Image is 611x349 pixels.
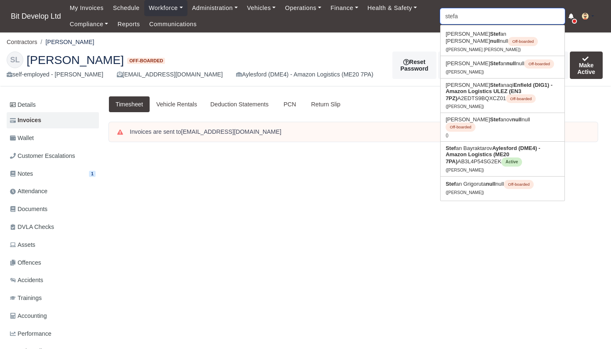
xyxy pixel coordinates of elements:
[512,116,522,123] strong: null
[441,142,564,176] a: Stefan BayraktarovAylesford (DME4) - Amazon Logistics (ME20 7PA)AB3L4P54SG2EKActive ([PERSON_NAME])
[7,70,103,79] div: self-employed - [PERSON_NAME]
[181,128,281,135] strong: [EMAIL_ADDRESS][DOMAIN_NAME]
[392,52,436,79] button: Reset Password
[7,219,99,235] a: DVLA Checks
[7,308,99,324] a: Accounting
[7,112,99,128] a: Invoices
[486,181,495,187] strong: null
[10,151,75,161] span: Customer Escalations
[150,96,204,113] a: Vehicle Rentals
[440,8,565,24] input: Search...
[490,82,500,88] strong: Stef
[7,8,65,25] a: Bit Develop Ltd
[10,204,47,214] span: Documents
[275,96,304,113] a: PCN
[446,181,456,187] strong: Stef
[117,70,223,79] div: [EMAIL_ADDRESS][DOMAIN_NAME]
[490,116,500,123] strong: Stef
[0,45,611,86] div: Steven Lawrence
[89,171,96,177] span: 1
[7,290,99,306] a: Trainings
[7,272,99,288] a: Accidents
[506,60,516,66] strong: null
[10,187,47,196] span: Attendance
[446,145,540,165] strong: Aylesford (DME4) - Amazon Logistics (ME20 7PA)
[10,311,47,321] span: Accounting
[446,70,484,74] small: ([PERSON_NAME])
[446,82,552,101] strong: Enfield (DIG1) - Amazon Logistics ULEZ (EN3 7PZ)
[10,222,54,232] span: DVLA Checks
[501,157,522,167] span: Active
[441,79,564,113] a: [PERSON_NAME]StefanaqiEnfield (DIG1) - Amazon Logistics ULEZ (EN3 7PZ)A2EDTS9BQXCZ01Off-boarded (...
[7,97,99,113] a: Details
[446,123,475,132] span: Off-boarded
[236,70,373,79] div: Aylesford (DME4) - Amazon Logistics (ME20 7PA)
[7,148,99,164] a: Customer Escalations
[441,177,564,199] a: Stefan GrigorutanullnullOff-boarded ([PERSON_NAME])
[7,39,37,45] a: Contractors
[490,31,500,37] strong: Stef
[10,329,52,339] span: Performance
[446,133,448,138] small: ()
[441,56,564,78] a: [PERSON_NAME]StefannullnullOff-boarded ([PERSON_NAME])
[569,309,611,349] iframe: Chat Widget
[7,183,99,199] a: Attendance
[446,47,521,52] small: ([PERSON_NAME] [PERSON_NAME])
[524,59,554,69] span: Off-boarded
[490,38,500,44] strong: null
[570,52,603,79] button: Make Active
[10,116,41,125] span: Invoices
[446,168,484,172] small: ([PERSON_NAME])
[305,96,347,113] a: Return Slip
[7,52,23,68] div: SL
[204,96,275,113] a: Deduction Statements
[10,133,34,143] span: Wallet
[37,37,94,47] li: [PERSON_NAME]
[508,37,538,46] span: Off-boarded
[7,130,99,146] a: Wallet
[446,104,484,109] small: ([PERSON_NAME])
[10,275,43,285] span: Accidents
[130,128,589,136] div: Invoices are sent to
[10,240,35,250] span: Assets
[65,16,113,32] a: Compliance
[109,96,150,113] a: Timesheet
[438,52,485,79] button: Create Xero Account
[506,94,536,103] span: Off-boarded
[27,54,124,66] span: [PERSON_NAME]
[7,201,99,217] a: Documents
[490,60,500,66] strong: Stef
[7,326,99,342] a: Performance
[446,190,484,195] small: ([PERSON_NAME])
[446,145,456,151] strong: Stef
[10,293,42,303] span: Trainings
[10,258,41,268] span: Offences
[10,169,33,179] span: Notes
[7,255,99,271] a: Offences
[7,166,99,182] a: Notes 1
[7,237,99,253] a: Assets
[441,113,564,141] a: [PERSON_NAME]StefanovnullnullOff-boarded ()
[127,58,165,64] span: Off-boarded
[441,27,564,56] a: [PERSON_NAME]Stefan [PERSON_NAME]nullnullOff-boarded ([PERSON_NAME] [PERSON_NAME])
[504,180,534,189] span: Off-boarded
[113,16,145,32] a: Reports
[145,16,202,32] a: Communications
